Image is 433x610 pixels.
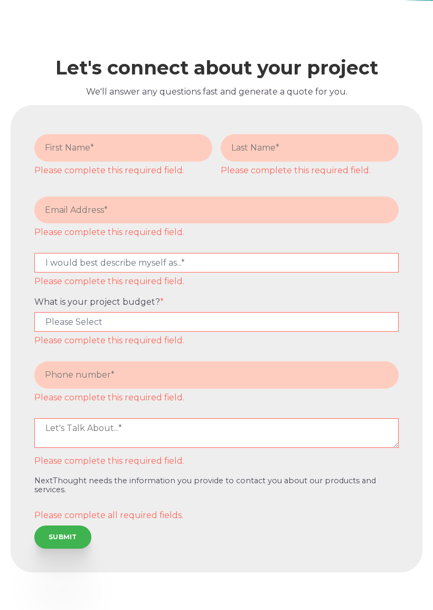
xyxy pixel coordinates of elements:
[34,456,399,466] label: Please complete this required field.
[34,393,399,402] label: Please complete this required field.
[221,166,399,175] label: Please complete this required field.
[34,361,399,388] input: Phone number*
[34,196,399,223] input: Email Address*
[34,336,399,345] label: Please complete this required field.
[34,134,212,161] input: First Name*
[11,57,422,79] h2: Let's connect about your project
[34,476,399,495] p: NextThought needs the information you provide to contact you about our products and services.
[34,525,91,549] input: SUBMIT
[34,166,212,175] label: Please complete this required field.
[11,85,422,99] p: We'll answer any questions fast and generate a quote for you.
[34,511,399,520] label: Please complete all required fields.
[34,297,160,307] span: What is your project budget?
[221,134,399,161] input: Last Name*
[34,277,399,286] label: Please complete this required field.
[34,228,399,237] label: Please complete this required field.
